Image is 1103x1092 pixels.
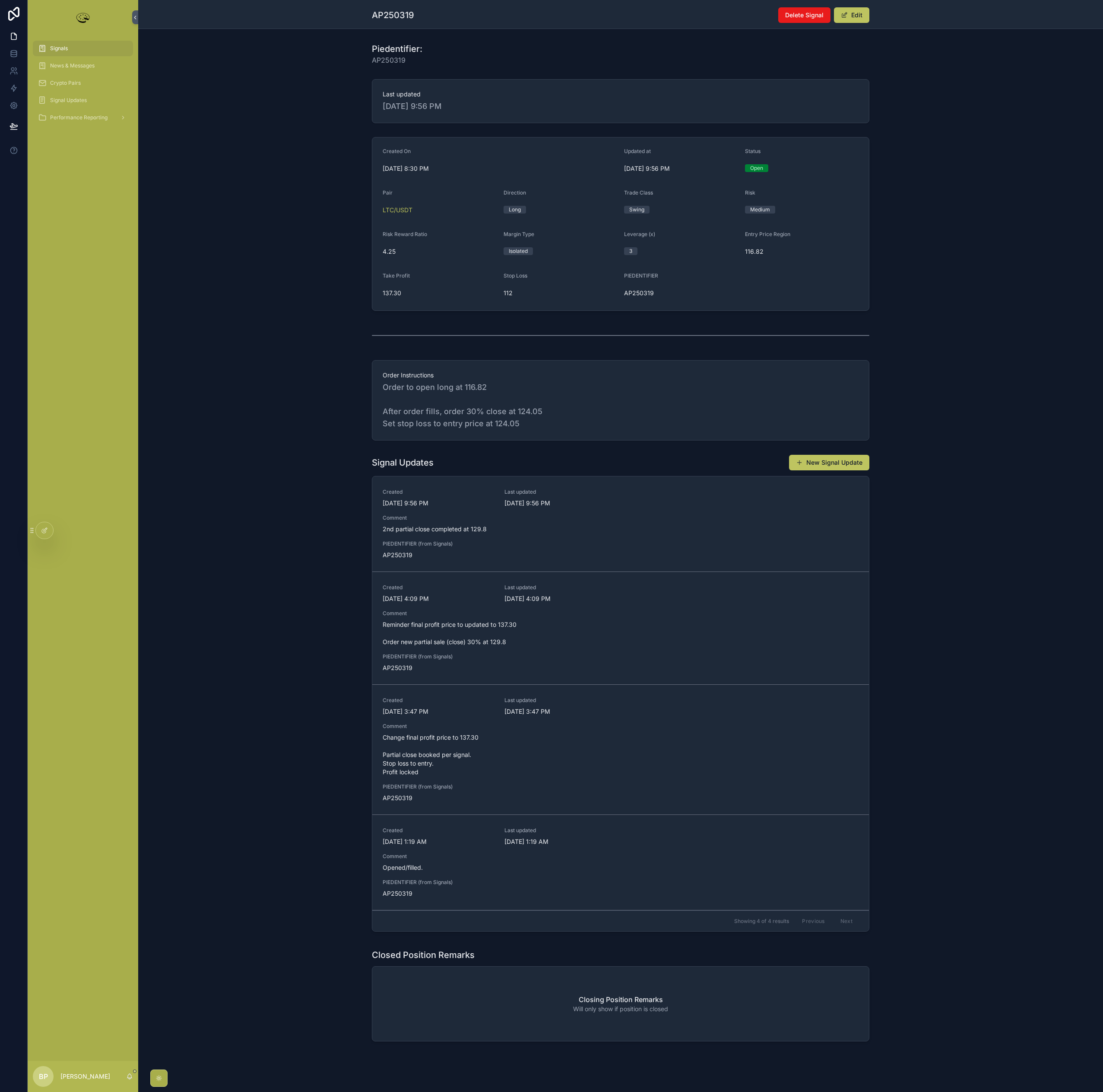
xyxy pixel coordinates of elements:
span: Updated at [624,148,651,154]
span: [DATE] 3:47 PM [504,707,616,716]
div: scrollable content [28,35,138,137]
div: Medium [750,206,770,214]
span: Risk [745,189,755,196]
span: PIEDENTIFIER [624,272,658,279]
button: Delete Signal [778,7,830,23]
span: 112 [504,289,618,297]
h1: Signal Updates [372,457,434,469]
button: New Signal Update [789,455,869,470]
h1: Closed Position Remarks [372,949,475,961]
span: Leverage (x) [624,231,655,237]
span: Showing 4 of 4 results [734,918,789,925]
span: Signals [50,45,68,52]
span: PIEDENTIFIER (from Signals) [383,540,494,547]
span: Stop Loss [504,272,527,279]
span: [DATE] 9:56 PM [624,164,738,173]
a: Created[DATE] 9:56 PMLast updated[DATE] 9:56 PMComment2nd partial close completed at 129.8PIEDENT... [372,476,869,572]
span: AP250319 [624,289,738,297]
span: AP250319 [383,551,494,559]
span: PIEDENTIFIER (from Signals) [383,879,494,886]
span: Order Instructions [383,371,859,380]
span: News & Messages [50,62,95,69]
span: AP250319 [383,794,494,802]
span: [DATE] 1:19 AM [504,837,616,846]
span: [DATE] 8:30 PM [383,164,617,173]
span: Delete Signal [785,11,824,19]
span: Pair [383,189,393,196]
a: Signals [33,41,133,56]
span: Change final profit price to 137.30 Partial close booked per signal. Stop loss to entry. Profit l... [383,733,859,776]
a: LTC/USDT [383,206,412,214]
span: Comment [383,610,859,617]
span: Last updated [504,584,616,591]
h2: Closing Position Remarks [579,994,663,1005]
div: 3 [629,247,632,255]
span: Order to open long at 116.82 After order fills, order 30% close at 124.05 Set stop loss to entry ... [383,381,859,430]
span: AP250319 [372,55,422,65]
div: Open [750,164,763,172]
span: Will only show if position is closed [573,1005,668,1013]
span: [DATE] 1:19 AM [383,837,494,846]
img: App logo [74,10,92,24]
a: Created[DATE] 4:09 PMLast updated[DATE] 4:09 PMCommentReminder final profit price to updated to 1... [372,572,869,685]
h1: AP250319 [372,9,414,21]
span: Comment [383,723,859,730]
span: Risk Reward Ratio [383,231,427,237]
span: 4.25 [383,247,497,256]
span: Last updated [504,489,616,495]
span: [DATE] 9:56 PM [383,100,859,112]
a: Signal Updates [33,93,133,108]
span: [DATE] 4:09 PM [383,594,494,603]
span: [DATE] 3:47 PM [383,707,494,716]
span: Last updated [383,90,859,99]
span: BP [39,1071,48,1082]
h1: Piedentifier: [372,43,422,55]
span: PIEDENTIFIER (from Signals) [383,653,494,660]
span: Opened/filled. [383,863,859,872]
a: Created[DATE] 1:19 AMLast updated[DATE] 1:19 AMCommentOpened/filled.PIEDENTIFIER (from Signals)AP... [372,815,869,910]
div: Long [509,206,521,214]
span: Trade Class [624,189,653,196]
span: Margin Type [504,231,534,237]
button: Edit [834,7,869,23]
span: Crypto Pairs [50,80,81,86]
a: Crypto Pairs [33,75,133,91]
span: Created [383,697,494,704]
a: Created[DATE] 3:47 PMLast updated[DATE] 3:47 PMCommentChange final profit price to 137.30 Partial... [372,685,869,815]
div: Isolated [509,247,528,255]
span: 116.82 [745,247,859,256]
span: PIEDENTIFIER (from Signals) [383,783,494,790]
span: Comment [383,853,859,860]
p: [PERSON_NAME] [60,1072,110,1081]
span: Direction [504,189,526,196]
a: Performance Reporting [33,110,133,125]
span: Comment [383,514,859,521]
span: Reminder final profit price to updated to 137.30 Order new partial sale (close) 30% at 129.8 [383,620,859,646]
span: Entry Price Region [745,231,790,237]
span: Created [383,827,494,834]
span: AP250319 [383,664,494,672]
span: Last updated [504,697,616,704]
span: Created On [383,148,411,154]
span: AP250319 [383,889,494,898]
span: Take Profit [383,272,410,279]
span: 137.30 [383,289,497,297]
a: News & Messages [33,58,133,73]
span: 2nd partial close completed at 129.8 [383,525,859,533]
span: [DATE] 9:56 PM [504,499,616,508]
span: Status [745,148,761,154]
span: [DATE] 9:56 PM [383,499,494,508]
span: [DATE] 4:09 PM [504,594,616,603]
span: Created [383,489,494,495]
span: Performance Reporting [50,114,108,121]
span: Last updated [504,827,616,834]
span: Signal Updates [50,97,87,104]
div: Swing [629,206,644,214]
span: Created [383,584,494,591]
